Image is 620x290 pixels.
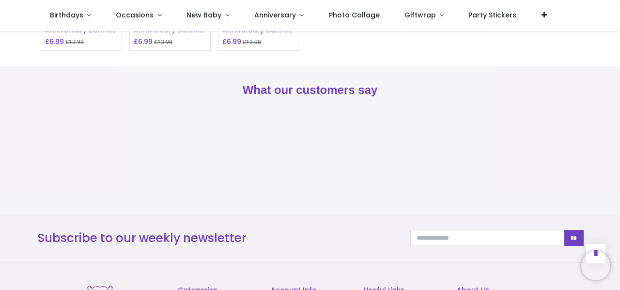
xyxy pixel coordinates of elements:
span: Occasions [116,10,154,20]
iframe: Brevo live chat [581,251,610,280]
h3: Subscribe to our weekly newsletter [38,230,396,246]
h6: £ [222,37,241,46]
small: £ [65,38,84,46]
span: 6.99 [49,37,64,46]
small: £ [154,38,172,46]
a: Personalised 20th Wedding Anniversary Banner - Floral Design - Custom Text & 2 Photo Upload [45,6,115,63]
span: Birthdays [50,10,83,20]
span: Anniversary [254,10,296,20]
a: Personalised 30th Wedding Anniversary Banner - Floral Design - Custom Text & 2 Photo Upload [134,6,204,63]
span: 6.99 [138,37,153,46]
span: 13.98 [69,39,84,46]
span: Photo Collage [329,10,380,20]
small: £ [243,38,261,46]
span: New Baby [186,10,221,20]
span: Party Stickers [468,10,516,20]
span: 13.98 [246,39,261,46]
h2: What our customers say [38,82,582,98]
h6: £ [134,37,153,46]
span: 13.98 [157,39,172,46]
span: 6.99 [227,37,241,46]
span: Giftwrap [404,10,436,20]
h6: £ [45,37,64,46]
